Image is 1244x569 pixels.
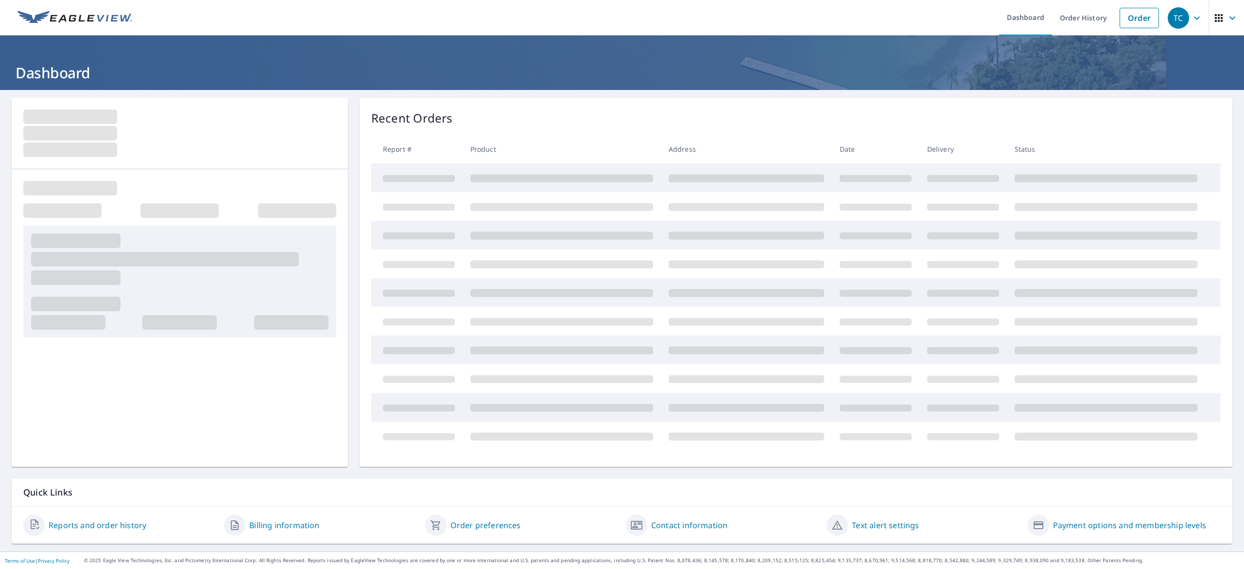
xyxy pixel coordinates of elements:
p: Quick Links [23,486,1221,498]
a: Reports and order history [49,519,146,531]
h1: Dashboard [12,63,1232,83]
th: Report # [371,135,463,163]
div: TC [1168,7,1189,29]
th: Address [661,135,832,163]
p: | [5,558,69,564]
a: Order [1120,8,1159,28]
a: Privacy Policy [38,557,69,564]
p: © 2025 Eagle View Technologies, Inc. and Pictometry International Corp. All Rights Reserved. Repo... [84,557,1239,564]
a: Terms of Use [5,557,35,564]
a: Order preferences [450,519,521,531]
a: Contact information [651,519,727,531]
th: Delivery [919,135,1007,163]
th: Product [463,135,661,163]
p: Recent Orders [371,109,453,127]
a: Payment options and membership levels [1053,519,1206,531]
img: EV Logo [17,11,132,25]
th: Status [1007,135,1205,163]
th: Date [832,135,919,163]
a: Billing information [249,519,319,531]
a: Text alert settings [852,519,919,531]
